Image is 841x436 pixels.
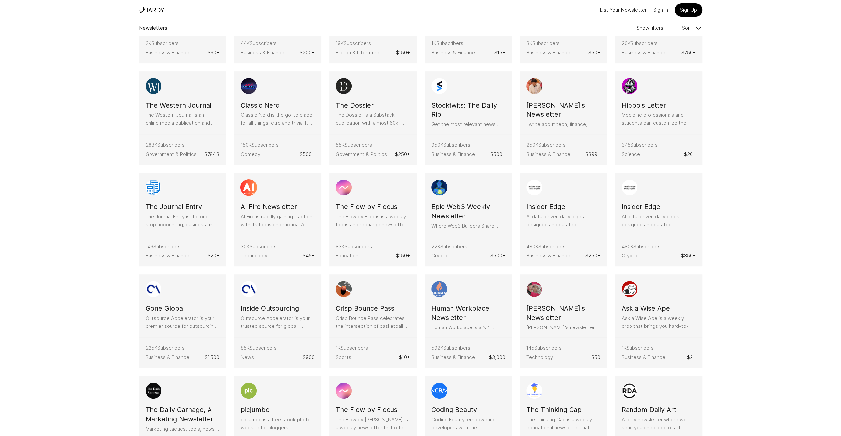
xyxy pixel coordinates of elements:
img: Human Workplace Newsletter logo [431,281,447,297]
p: [PERSON_NAME]'s newsletter focuses on using different algorithms and applying them to timeseries ... [526,324,600,339]
img: The Thinking Cap logo [526,383,542,399]
a: Sign In [653,5,668,15]
span: 3K Subscribers [146,39,179,47]
span: 22K Subscribers [431,243,467,251]
span: Sports [336,353,351,361]
p: Ask a Wise Ape is a weekly drop that brings you hard-to-monitor news in financial markets, macroe... [622,314,695,330]
h3: The Flow by Flocus [336,202,397,211]
span: Business & Finance [146,49,189,57]
span: Business & Finance [146,252,189,260]
span: 150K Subscribers [241,141,279,149]
p: The Flow by Flocus is a weekly focus and recharge newsletter. 5-minute reads on balanced producti... [336,213,410,229]
p: Newsletters [139,24,167,32]
img: The Flow by Flocus logo [336,383,352,399]
span: 1K Subscribers [622,344,654,352]
p: I write about tech, finance, business and AI primarily. The posts are focused on helping tech wor... [526,120,600,136]
span: $ 50 + [588,49,600,57]
p: Get the most relevant news and insights every day, so you can keep up with the markets and stay a... [431,120,505,128]
img: Epic Web3 Weekly Newsletter logo [431,180,447,195]
img: Wamaitha's Newsletter logo [526,281,542,297]
button: Gone Global logo Gone Global Outsource Accelerator is your premier source for outsourcing insight... [139,274,226,368]
h3: Stocktwits: The Daily Rip [431,101,505,119]
img: The Western Journal logo [146,78,161,94]
img: Insider Edge logo [526,180,542,195]
span: Government & Politics [146,150,197,158]
button: The Dossier logo The Dossier The Dossier is a Substack publication with almost 60k free subscribe... [329,71,416,165]
img: Gone Global logo [146,281,161,297]
h3: Gone Global [146,304,185,313]
span: 20K Subscribers [622,39,658,47]
h3: Ask a Wise Ape [622,304,670,313]
h3: Human Workplace Newsletter [431,304,505,322]
span: $ 350 + [681,252,696,260]
span: 145 Subscribers [526,344,562,352]
button: Ask a Wise Ape logo Ask a Wise Ape Ask a Wise Ape is a weekly drop that brings you hard-to-monito... [615,274,702,368]
span: Business & Finance [622,49,665,57]
span: 3K Subscribers [526,39,560,47]
h3: The Thinking Cap [526,405,582,414]
p: Outsource Accelerator is your premier source for outsourcing insights and updates, serving as a t... [146,314,219,330]
p: Marketing tactics, tools, news, and culture for a global community of 30,000 sharp-minded marketers. [146,425,219,433]
img: Crisp Bounce Pass logo [336,281,352,297]
p: Crisp Bounce Pass celebrates the intersection of basketball and pop culture. The audience is prim... [336,314,410,330]
img: Classic Nerd logo [241,78,257,94]
button: Insider Edge logo Insider Edge AI data-driven daily digest designed and curated specifically for ... [615,173,702,266]
img: Stocktwits: The Daily Rip logo [431,78,447,94]
h3: Crisp Bounce Pass [336,304,394,313]
span: $ 30 + [208,49,219,57]
span: Government & Politics [336,150,387,158]
span: $ 20 + [684,150,696,158]
span: $ 45 + [303,252,315,260]
img: picjumbo logo [241,383,257,399]
span: $ 900 [303,353,315,361]
span: $ 3,000 [489,353,505,361]
p: A daily newsletter where we send you one piece of art. Either from known classical artists or up-... [622,416,695,432]
img: Inside Outsourcing logo [241,281,257,297]
button: Wamaitha's Newsletter logo [PERSON_NAME]'s Newsletter [PERSON_NAME]'s newsletter focuses on using... [520,274,607,368]
span: 19K Subscribers [336,39,371,47]
img: Hippo's Letter logo [622,78,637,94]
img: Random Daily Art logo [622,383,637,399]
span: $ 20 + [208,252,219,260]
h3: The Journal Entry [146,202,202,211]
button: List Your Newsletter [600,5,647,15]
h3: Coding Beauty [431,405,477,414]
p: AI Fire is rapidly gaining traction with its focus on practical AI guides and real-world tips. In... [241,213,315,229]
h3: Hippo's Letter [622,101,666,110]
span: 250K Subscribers [526,141,566,149]
p: Outsource Accelerator is your trusted source for global outsourcing insights. With Inside Outsour... [241,314,315,330]
span: News [241,353,254,361]
a: Sign Up [675,3,702,17]
span: $ 2 + [687,353,696,361]
span: Business & Finance [241,49,284,57]
button: Epic Web3 Weekly Newsletter logo Epic Web3 Weekly Newsletter Where Web3 Builders Share, Learn, an... [425,173,512,266]
p: Classic Nerd is the go-to place for all things retro and trivia. It engages a large daily audienc... [241,111,315,127]
p: Medicine professionals and students can customize their own newsletter by selectin both a preferr... [622,111,695,127]
span: 83K Subscribers [336,243,372,251]
button: Stocktwits: The Daily Rip logo Stocktwits: The Daily Rip Get the most relevant news and insights ... [425,71,512,165]
p: Coding Beauty: empowering developers with the knowledge, tools, and curiosity to enhance coding e... [431,416,505,432]
span: $ 150 + [396,49,410,57]
span: Fiction & Literature [336,49,379,57]
span: $ 150 + [396,252,410,260]
button: AI Fire Newsletter logo AI Fire Newsletter AI Fire is rapidly gaining traction with its focus on ... [234,173,321,266]
span: $ 1,500 [205,353,219,361]
span: Science [622,150,640,158]
button: Sort [682,24,702,32]
span: 30K Subscribers [241,243,277,251]
h3: The Flow by Flocus [336,405,397,414]
h3: [PERSON_NAME]'s Newsletter [526,304,600,322]
span: Business & Finance [526,252,570,260]
p: Human Workplace is a NY-based career and job search content company. We host a weekly newsletter,... [431,324,505,331]
button: ShowFilters [637,24,674,32]
span: Business & Finance [622,353,665,361]
img: The Daily Carnage, A Marketing Newsletter logo [146,383,161,399]
span: $ 399 + [585,150,600,158]
p: The Flow by [PERSON_NAME] is a weekly newsletter that offers concise, practical insights for both... [336,416,410,432]
span: Business & Finance [431,150,475,158]
button: The Journal Entry logo The Journal Entry The Journal Entry is the one-stop accounting, business a... [139,173,226,266]
span: $ 10 + [399,353,410,361]
span: 592K Subscribers [431,344,470,352]
span: 480K Subscribers [622,243,661,251]
span: 1K Subscribers [336,344,368,352]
